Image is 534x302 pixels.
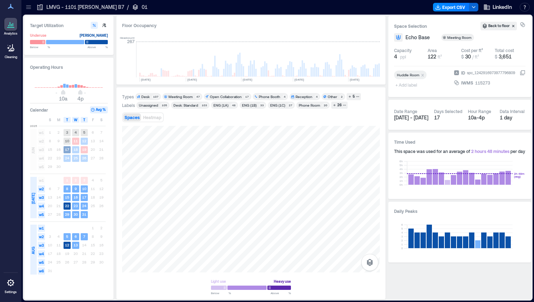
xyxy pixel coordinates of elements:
text: 5 [66,234,68,239]
span: $ [495,54,497,59]
div: Date Range [394,108,417,114]
button: 115273 [475,79,525,86]
text: 3 [83,178,85,182]
span: 122 [428,53,436,60]
div: 17 [434,114,462,121]
div: 1 day [500,114,526,121]
a: Cleaning [2,39,20,61]
button: Avg % [90,106,108,113]
span: F [92,117,94,123]
text: 10 [82,186,86,191]
span: Heatmap [143,115,161,120]
div: Desk: Standard [173,103,198,108]
h3: Operating Hours [30,63,108,71]
span: w4 [38,155,45,162]
span: w2 [38,185,45,193]
tspan: 5 [401,227,403,230]
div: ENG (1A) [213,103,228,108]
button: IDspc_1242916973977796809 [520,70,525,76]
div: 47 [195,94,201,99]
div: Meeting Room [168,94,193,99]
h3: Calendar [30,106,48,113]
div: 20 [322,103,328,107]
div: Open Collaboration [210,94,242,99]
text: 29 [65,212,69,216]
div: Types [122,94,134,99]
tspan: 6h [399,159,403,163]
button: Back to floor [480,22,517,30]
span: W [74,117,77,123]
div: Area [428,47,437,53]
span: w5 [38,259,45,266]
div: 4 [314,94,319,99]
button: Meeting Room [441,34,483,41]
text: 4 [75,130,77,134]
button: Spaces [123,113,141,121]
text: 30 [74,212,78,216]
text: 7 [83,234,85,239]
span: w5 [38,163,45,170]
div: spc_1242916973977796809 [466,69,516,76]
div: 10a - 4p [468,114,494,121]
div: Phone Room [299,103,320,108]
span: Above % [87,45,108,49]
span: 30 [465,53,471,60]
div: Cost per ft² [461,47,483,53]
text: [DATE] [141,78,151,81]
p: / [127,4,129,11]
text: 17 [82,195,86,199]
tspan: 4 [401,231,403,234]
span: w1 [38,225,45,232]
span: Spaces [125,115,140,120]
div: Floor Occupancy [122,22,380,29]
div: Remove Huddle Room [419,72,427,77]
span: S [100,117,102,123]
span: 3,651 [499,53,512,60]
div: Phone Booth [259,94,280,99]
tspan: 2 [401,239,403,242]
span: S [49,117,51,123]
span: w3 [38,242,45,249]
span: ft² [438,54,442,59]
text: 8 [66,186,68,191]
text: 10 [65,139,69,143]
text: 25 [74,156,78,160]
span: w4 [38,203,45,210]
span: w5 [38,211,45,218]
div: Hour Range [468,108,491,114]
text: 6 [75,234,77,239]
span: w6 [38,267,45,275]
span: w3 [38,146,45,153]
div: [PERSON_NAME] [80,32,108,39]
tspan: 1h [399,179,403,183]
tspan: 4h [399,167,403,171]
div: Labels [122,102,135,108]
span: w1 [38,177,45,184]
div: Huddle Room [397,72,419,77]
a: Analytics [2,16,20,38]
tspan: 3h [399,171,403,175]
div: 103 [200,103,208,107]
p: Cleaning [5,55,17,59]
h3: Time Used [394,138,525,145]
span: Below % [30,45,50,49]
span: IWMS [461,79,473,86]
p: Analytics [4,31,17,36]
span: Echo Base [405,34,430,41]
button: Heatmap [142,113,163,121]
text: 24 [65,156,69,160]
span: 10a [59,96,67,102]
span: ppl [400,54,406,60]
div: 27 [287,103,293,107]
div: Underuse [30,32,46,39]
span: / ft² [472,54,479,59]
div: Light use [211,278,226,285]
span: 4p [77,96,84,102]
text: 9 [75,186,77,191]
text: 2 [75,178,77,182]
button: 26 [331,102,348,109]
div: Desk [141,94,150,99]
text: 12 [65,243,69,247]
span: w1 [38,129,45,136]
span: LinkedIn [493,4,512,11]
